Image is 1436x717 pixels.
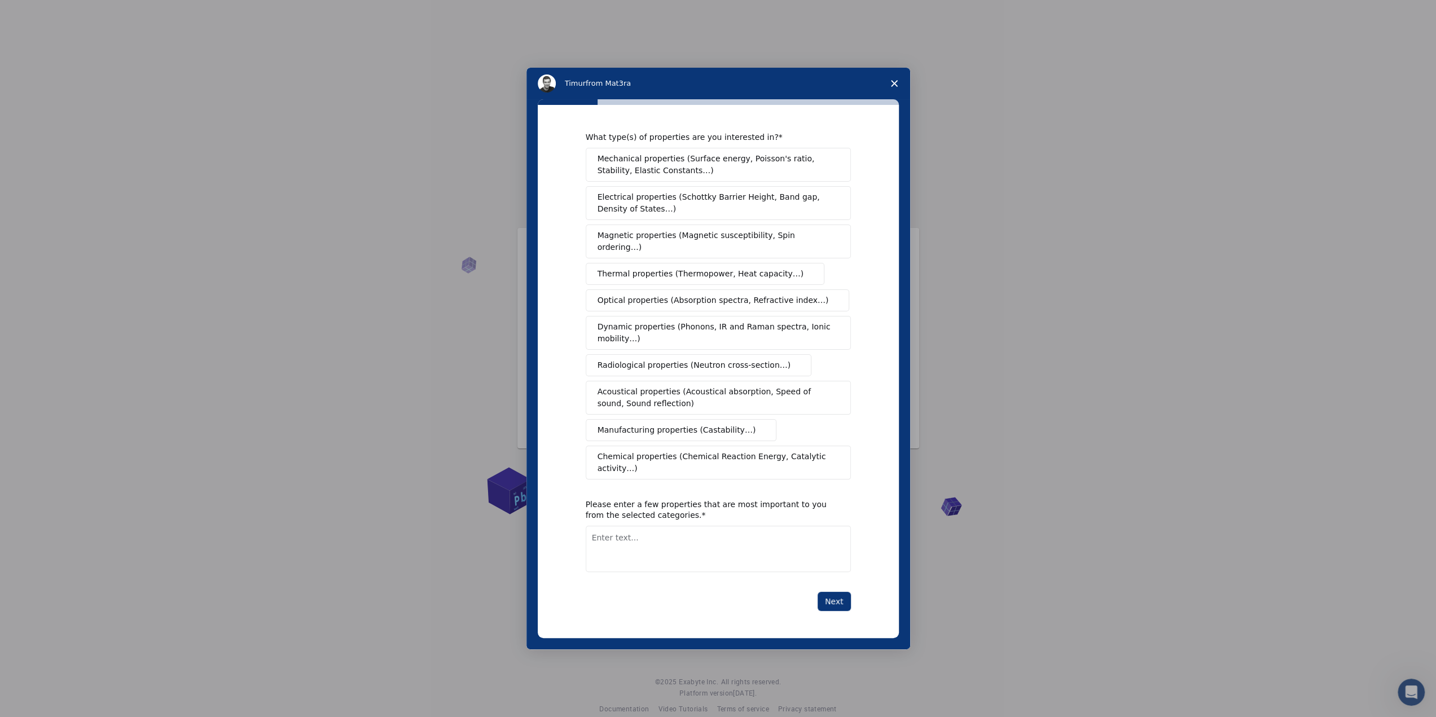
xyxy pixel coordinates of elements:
[598,424,756,436] span: Manufacturing properties (Castability…)
[598,191,832,215] span: Electrical properties (Schottky Barrier Height, Band gap, Density of States…)
[586,148,851,182] button: Mechanical properties (Surface energy, Poisson's ratio, Stability, Elastic Constants…)
[598,359,791,371] span: Radiological properties (Neutron cross-section…)
[538,74,556,93] img: Profile image for Timur
[586,526,851,572] textarea: Enter text...
[586,354,812,376] button: Radiological properties (Neutron cross-section…)
[586,381,851,415] button: Acoustical properties (Acoustical absorption, Speed of sound, Sound reflection)
[586,263,825,285] button: Thermal properties (Thermopower, Heat capacity…)
[598,451,831,474] span: Chemical properties (Chemical Reaction Energy, Catalytic activity…)
[586,419,777,441] button: Manufacturing properties (Castability…)
[598,386,832,410] span: Acoustical properties (Acoustical absorption, Speed of sound, Sound reflection)
[586,225,851,258] button: Magnetic properties (Magnetic susceptibility, Spin ordering…)
[598,321,832,345] span: Dynamic properties (Phonons, IR and Raman spectra, Ionic mobility…)
[598,294,829,306] span: Optical properties (Absorption spectra, Refractive index…)
[565,79,586,87] span: Timur
[586,132,834,142] div: What type(s) of properties are you interested in?
[586,289,850,311] button: Optical properties (Absorption spectra, Refractive index…)
[598,230,831,253] span: Magnetic properties (Magnetic susceptibility, Spin ordering…)
[879,68,910,99] span: Close survey
[586,446,851,480] button: Chemical properties (Chemical Reaction Energy, Catalytic activity…)
[586,186,851,220] button: Electrical properties (Schottky Barrier Height, Band gap, Density of States…)
[818,592,851,611] button: Next
[586,79,631,87] span: from Mat3ra
[586,499,834,520] div: Please enter a few properties that are most important to you from the selected categories.
[598,153,833,177] span: Mechanical properties (Surface energy, Poisson's ratio, Stability, Elastic Constants…)
[586,316,851,350] button: Dynamic properties (Phonons, IR and Raman spectra, Ionic mobility…)
[598,268,804,280] span: Thermal properties (Thermopower, Heat capacity…)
